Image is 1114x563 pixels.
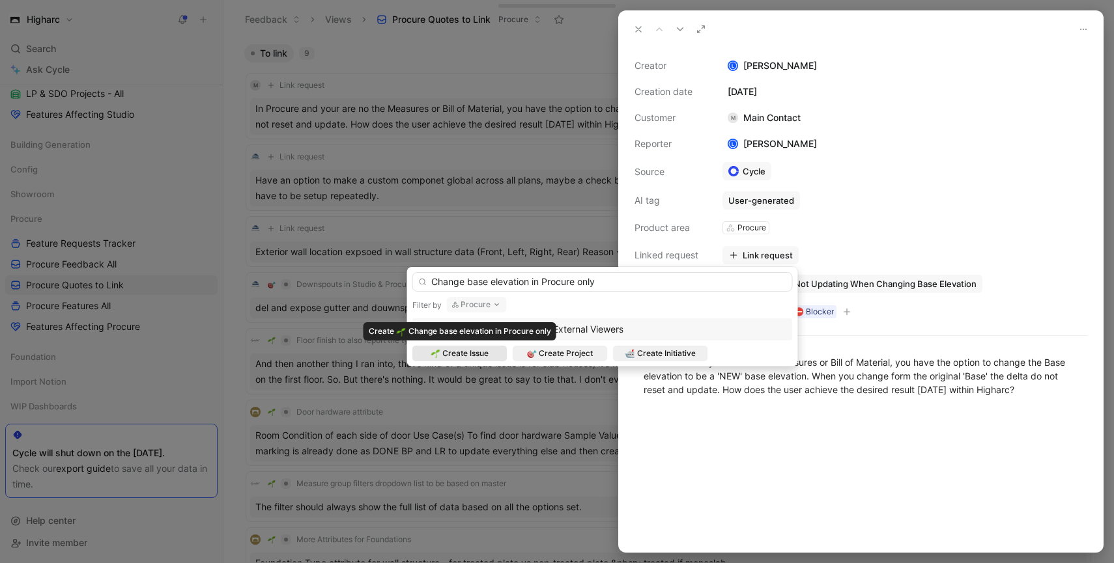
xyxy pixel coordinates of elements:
span: Create Project [539,347,593,360]
img: 🛳️ [416,324,426,335]
span: Create Initiative [637,347,696,360]
img: 🛳️ [625,349,635,358]
span: Expose Procure View to External Viewers [450,323,623,335]
div: Filter by [412,300,442,310]
button: Procure [447,297,507,312]
img: 🌱 [431,349,440,358]
img: 🎯 [527,349,536,358]
input: Search... [412,272,793,292]
span: Create Issue [442,347,489,360]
